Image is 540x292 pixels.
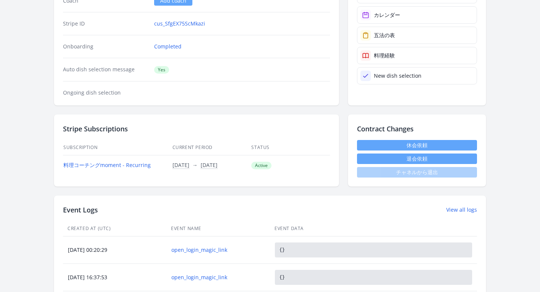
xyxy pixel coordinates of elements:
[63,140,172,155] th: Subscription
[357,67,477,84] a: New dish selection
[63,43,148,50] dt: Onboarding
[154,43,181,50] a: Completed
[374,11,400,19] div: カレンダー
[172,161,189,169] button: [DATE]
[154,66,169,74] span: Yes
[357,167,477,178] span: チャネルから退出
[63,20,148,27] dt: Stripe ID
[63,123,330,134] h2: Stripe Subscriptions
[63,161,151,169] a: 料理コーチングmoment - Recurring
[357,47,477,64] a: 料理経験
[63,221,166,236] th: Created At (UTC)
[357,140,477,151] a: 休会依頼
[275,242,472,257] pre: {}
[166,221,270,236] th: Event Name
[374,52,395,59] div: 料理経験
[357,6,477,24] a: カレンダー
[275,270,472,285] pre: {}
[446,206,477,214] a: View all logs
[172,140,251,155] th: Current Period
[63,274,166,281] div: [DATE] 16:37:53
[357,154,477,164] button: 退会依頼
[63,66,148,74] dt: Auto dish selection message
[251,140,330,155] th: Status
[201,161,217,169] button: [DATE]
[63,246,166,254] div: [DATE] 00:20:29
[171,274,265,281] a: open_login_magic_link
[63,205,98,215] h2: Event Logs
[357,27,477,44] a: 五法の表
[63,89,148,96] dt: Ongoing dish selection
[171,246,265,254] a: open_login_magic_link
[374,72,421,80] div: New dish selection
[251,162,271,169] span: Active
[270,221,477,236] th: Event Data
[154,20,205,27] a: cus_SfgEX75ScMkazi
[192,161,198,169] span: →
[357,123,477,134] h2: Contract Changes
[374,32,395,39] div: 五法の表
